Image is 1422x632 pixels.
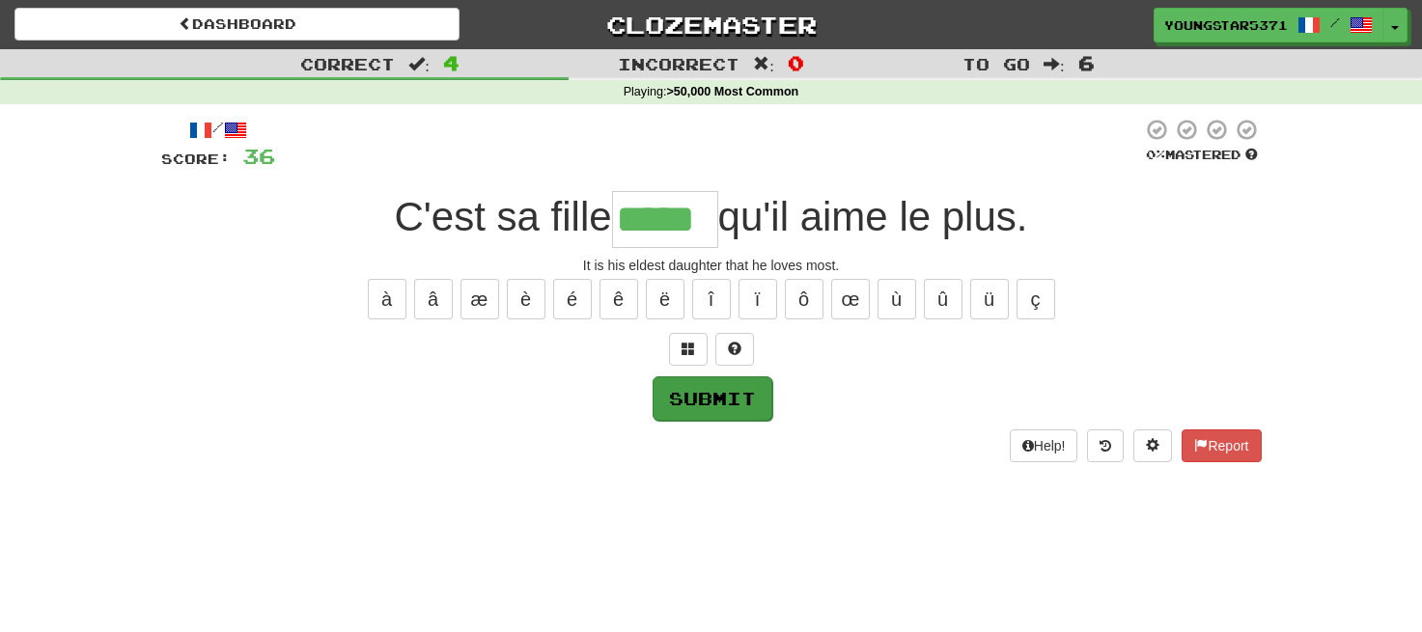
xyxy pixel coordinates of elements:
[1087,429,1124,462] button: Round history (alt+y)
[924,279,962,319] button: û
[1330,15,1340,29] span: /
[618,54,739,73] span: Incorrect
[1044,56,1065,72] span: :
[1164,16,1288,34] span: YoungStar5371
[161,151,231,167] span: Score:
[962,54,1030,73] span: To go
[753,56,774,72] span: :
[646,279,684,319] button: ë
[831,279,870,319] button: œ
[788,51,804,74] span: 0
[599,279,638,319] button: ê
[878,279,916,319] button: ù
[1142,147,1262,164] div: Mastered
[1182,429,1261,462] button: Report
[395,194,612,239] span: C'est sa fille
[488,8,934,41] a: Clozemaster
[368,279,406,319] button: à
[715,333,754,366] button: Single letter hint - you only get 1 per sentence and score half the points! alt+h
[1010,429,1078,462] button: Help!
[653,376,772,421] button: Submit
[669,333,708,366] button: Switch sentence to multiple choice alt+p
[1154,8,1383,42] a: YoungStar5371 /
[507,279,545,319] button: è
[300,54,395,73] span: Correct
[161,118,275,142] div: /
[161,256,1262,275] div: It is his eldest daughter that he loves most.
[408,56,430,72] span: :
[666,85,798,98] strong: >50,000 Most Common
[1078,51,1095,74] span: 6
[242,144,275,168] span: 36
[1146,147,1165,162] span: 0 %
[443,51,460,74] span: 4
[414,279,453,319] button: â
[553,279,592,319] button: é
[460,279,499,319] button: æ
[718,194,1028,239] span: qu'il aime le plus.
[739,279,777,319] button: ï
[785,279,823,319] button: ô
[14,8,460,41] a: Dashboard
[970,279,1009,319] button: ü
[692,279,731,319] button: î
[1017,279,1055,319] button: ç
